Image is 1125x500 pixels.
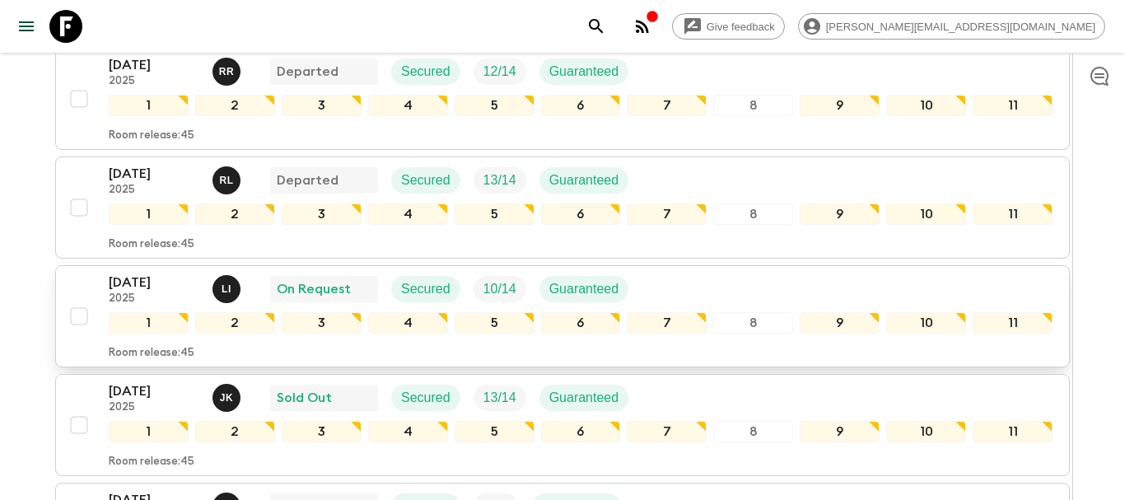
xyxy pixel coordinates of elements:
[109,381,199,401] p: [DATE]
[368,95,448,116] div: 4
[549,171,619,190] p: Guaranteed
[627,203,707,225] div: 7
[474,167,526,194] div: Trip Fill
[455,312,534,334] div: 5
[627,421,707,442] div: 7
[220,391,234,404] p: J K
[455,95,534,116] div: 5
[109,203,189,225] div: 1
[212,280,244,293] span: Lee Irwins
[800,421,880,442] div: 9
[212,63,244,76] span: Roland Rau
[109,401,199,414] p: 2025
[483,62,516,82] p: 12 / 14
[401,62,450,82] p: Secured
[973,312,1053,334] div: 11
[109,456,194,469] p: Room release: 45
[368,421,448,442] div: 4
[277,279,351,299] p: On Request
[549,62,619,82] p: Guaranteed
[391,385,460,411] div: Secured
[713,203,793,225] div: 8
[698,21,784,33] span: Give feedback
[541,95,621,116] div: 6
[713,421,793,442] div: 8
[401,279,450,299] p: Secured
[368,312,448,334] div: 4
[886,95,966,116] div: 10
[391,58,460,85] div: Secured
[10,10,43,43] button: menu
[713,95,793,116] div: 8
[541,312,621,334] div: 6
[212,275,244,303] button: LI
[109,347,194,360] p: Room release: 45
[886,203,966,225] div: 10
[391,276,460,302] div: Secured
[109,75,199,88] p: 2025
[817,21,1104,33] span: [PERSON_NAME][EMAIL_ADDRESS][DOMAIN_NAME]
[55,374,1070,476] button: [DATE]2025Jamie KeenanSold OutSecuredTrip FillGuaranteed1234567891011Room release:45
[277,388,332,408] p: Sold Out
[401,388,450,408] p: Secured
[549,279,619,299] p: Guaranteed
[627,312,707,334] div: 7
[109,421,189,442] div: 1
[886,312,966,334] div: 10
[282,95,362,116] div: 3
[55,157,1070,259] button: [DATE]2025Rabata Legend MpatamaliDepartedSecuredTrip FillGuaranteed1234567891011Room release:45
[109,238,194,251] p: Room release: 45
[282,421,362,442] div: 3
[483,171,516,190] p: 13 / 14
[109,184,199,197] p: 2025
[474,58,526,85] div: Trip Fill
[212,384,244,412] button: JK
[973,95,1053,116] div: 11
[455,421,534,442] div: 5
[109,55,199,75] p: [DATE]
[672,13,785,40] a: Give feedback
[541,203,621,225] div: 6
[455,203,534,225] div: 5
[109,129,194,143] p: Room release: 45
[212,389,244,402] span: Jamie Keenan
[55,48,1070,150] button: [DATE]2025Roland RauDepartedSecuredTrip FillGuaranteed1234567891011Room release:45
[474,385,526,411] div: Trip Fill
[886,421,966,442] div: 10
[195,421,275,442] div: 2
[541,421,621,442] div: 6
[109,292,199,306] p: 2025
[483,388,516,408] p: 13 / 14
[713,312,793,334] div: 8
[195,312,275,334] div: 2
[109,273,199,292] p: [DATE]
[800,95,880,116] div: 9
[549,388,619,408] p: Guaranteed
[282,312,362,334] div: 3
[973,421,1053,442] div: 11
[109,95,189,116] div: 1
[368,203,448,225] div: 4
[109,312,189,334] div: 1
[391,167,460,194] div: Secured
[798,13,1105,40] div: [PERSON_NAME][EMAIL_ADDRESS][DOMAIN_NAME]
[55,265,1070,367] button: [DATE]2025Lee IrwinsOn RequestSecuredTrip FillGuaranteed1234567891011Room release:45
[277,171,338,190] p: Departed
[973,203,1053,225] div: 11
[109,164,199,184] p: [DATE]
[800,312,880,334] div: 9
[195,95,275,116] div: 2
[800,203,880,225] div: 9
[483,279,516,299] p: 10 / 14
[222,283,231,296] p: L I
[282,203,362,225] div: 3
[474,276,526,302] div: Trip Fill
[401,171,450,190] p: Secured
[277,62,338,82] p: Departed
[580,10,613,43] button: search adventures
[195,203,275,225] div: 2
[212,171,244,185] span: Rabata Legend Mpatamali
[627,95,707,116] div: 7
